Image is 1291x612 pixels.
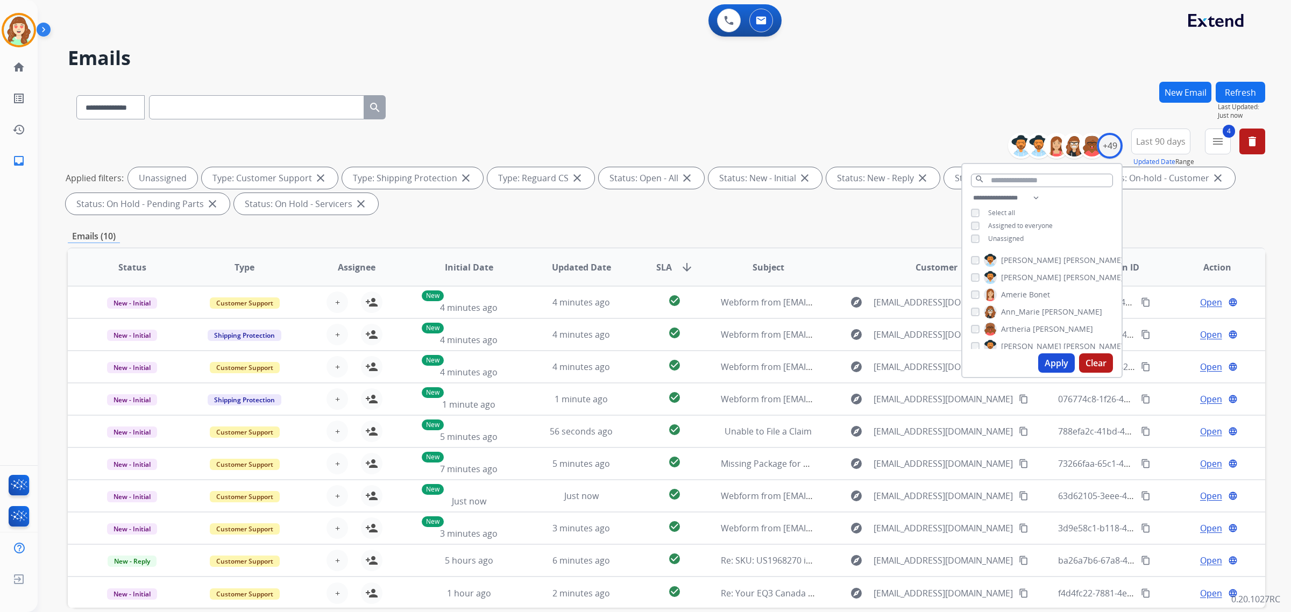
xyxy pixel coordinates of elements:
[850,587,863,600] mat-icon: explore
[1228,297,1238,307] mat-icon: language
[107,523,157,535] span: New - Initial
[1141,426,1151,436] mat-icon: content_copy
[1246,135,1259,148] mat-icon: delete
[1058,554,1224,566] span: ba26a7b6-67a8-4722-a453-d9a5b208e60f
[365,489,378,502] mat-icon: person_add
[1211,135,1224,148] mat-icon: menu
[335,554,340,567] span: +
[1141,297,1151,307] mat-icon: content_copy
[668,359,681,372] mat-icon: check_circle
[210,362,280,373] span: Customer Support
[128,167,197,189] div: Unassigned
[66,172,124,184] p: Applied filters:
[850,328,863,341] mat-icon: explore
[335,425,340,438] span: +
[1200,360,1222,373] span: Open
[12,61,25,74] mat-icon: home
[440,366,498,378] span: 4 minutes ago
[850,522,863,535] mat-icon: explore
[1088,167,1235,189] div: Status: On-hold - Customer
[1141,556,1151,565] mat-icon: content_copy
[1079,353,1113,373] button: Clear
[668,456,681,468] mat-icon: check_circle
[440,334,498,346] span: 4 minutes ago
[327,550,348,571] button: +
[668,423,681,436] mat-icon: check_circle
[327,517,348,539] button: +
[1200,489,1222,502] span: Open
[552,554,610,566] span: 6 minutes ago
[365,522,378,535] mat-icon: person_add
[452,495,486,507] span: Just now
[916,261,957,274] span: Customer
[422,516,444,527] p: New
[354,197,367,210] mat-icon: close
[1228,362,1238,372] mat-icon: language
[1211,172,1224,184] mat-icon: close
[874,522,1013,535] span: [EMAIL_ADDRESS][DOMAIN_NAME]
[1133,158,1175,166] button: Updated Date
[1058,393,1221,405] span: 076774c8-1f26-4569-9307-b833a95acc37
[335,393,340,405] span: +
[68,47,1265,69] h2: Emails
[874,489,1013,502] span: [EMAIL_ADDRESS][DOMAIN_NAME]
[210,556,280,567] span: Customer Support
[440,302,498,314] span: 4 minutes ago
[206,197,219,210] mat-icon: close
[445,261,493,274] span: Initial Date
[988,208,1015,217] span: Select all
[1058,490,1222,502] span: 63d62105-3eee-4aa3-abe3-fbc18940020c
[1228,394,1238,404] mat-icon: language
[365,425,378,438] mat-icon: person_add
[552,261,611,274] span: Updated Date
[1042,307,1102,317] span: [PERSON_NAME]
[327,356,348,378] button: +
[1058,458,1221,469] span: 73266faa-65c1-4aa3-b51b-1b53f8c38b08
[721,458,851,469] span: Missing Package for over a week
[721,361,964,373] span: Webform from [EMAIL_ADDRESS][DOMAIN_NAME] on [DATE]
[680,172,693,184] mat-icon: close
[1063,341,1124,352] span: [PERSON_NAME]
[422,323,444,333] p: New
[107,394,157,405] span: New - Initial
[1001,341,1061,352] span: [PERSON_NAME]
[365,554,378,567] mat-icon: person_add
[1228,459,1238,468] mat-icon: language
[552,587,610,599] span: 2 minutes ago
[874,360,1013,373] span: [EMAIL_ADDRESS][DOMAIN_NAME]
[445,554,493,566] span: 5 hours ago
[365,360,378,373] mat-icon: person_add
[1063,255,1124,266] span: [PERSON_NAME]
[4,15,34,45] img: avatar
[1001,307,1040,317] span: Ann_Marie
[721,329,964,340] span: Webform from [EMAIL_ADDRESS][DOMAIN_NAME] on [DATE]
[1033,324,1093,335] span: [PERSON_NAME]
[753,261,784,274] span: Subject
[107,459,157,470] span: New - Initial
[874,296,1013,309] span: [EMAIL_ADDRESS][DOMAIN_NAME]
[235,261,254,274] span: Type
[1019,588,1028,598] mat-icon: content_copy
[422,452,444,462] p: New
[552,329,610,340] span: 4 minutes ago
[798,172,811,184] mat-icon: close
[1200,554,1222,567] span: Open
[916,172,929,184] mat-icon: close
[1001,324,1031,335] span: Artheria
[234,193,378,215] div: Status: On Hold - Servicers
[327,388,348,410] button: +
[988,234,1024,243] span: Unassigned
[1019,394,1028,404] mat-icon: content_copy
[1097,133,1123,159] div: +49
[108,556,157,567] span: New - Reply
[335,457,340,470] span: +
[327,291,348,313] button: +
[708,167,822,189] div: Status: New - Initial
[1063,272,1124,283] span: [PERSON_NAME]
[571,172,584,184] mat-icon: close
[335,296,340,309] span: +
[874,554,1013,567] span: [EMAIL_ADDRESS][DOMAIN_NAME]
[874,425,1013,438] span: [EMAIL_ADDRESS][DOMAIN_NAME]
[1001,272,1061,283] span: [PERSON_NAME]
[442,398,495,410] span: 1 minute ago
